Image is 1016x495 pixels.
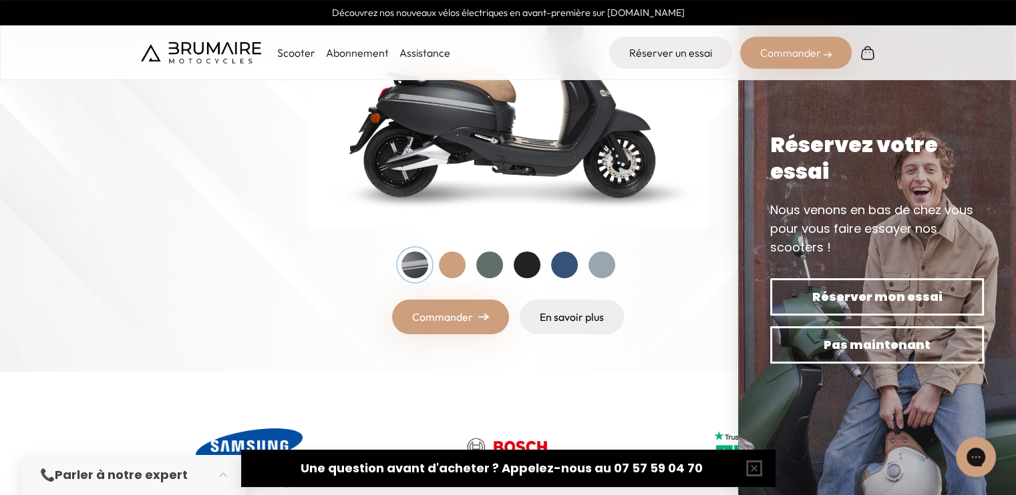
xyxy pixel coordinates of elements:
a: Abonnement [326,46,389,59]
a: Avis clients | Excellent [659,425,876,489]
a: Commander [392,300,509,334]
a: Moteur Bosch [400,425,617,489]
div: Commander [740,37,852,69]
img: right-arrow-2.png [824,51,832,59]
img: right-arrow.png [478,313,489,321]
p: Scooter [277,45,315,61]
a: Cellules Samsung [141,425,357,489]
iframe: Gorgias live chat messenger [949,432,1003,482]
a: Assistance [399,46,450,59]
img: Panier [860,45,876,61]
img: Brumaire Motocycles [141,42,261,63]
a: Réserver un essai [609,37,732,69]
a: En savoir plus [520,300,624,334]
